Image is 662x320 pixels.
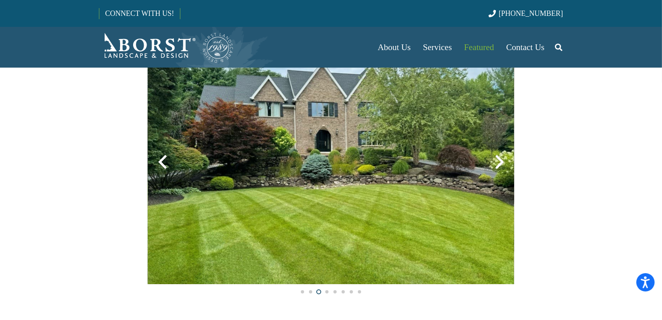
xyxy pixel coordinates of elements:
[99,31,234,64] a: Borst-Logo
[550,37,567,57] a: Search
[506,42,545,52] span: Contact Us
[372,27,417,68] a: About Us
[500,27,551,68] a: Contact Us
[99,4,180,23] a: CONNECT WITH US!
[423,42,452,52] span: Services
[499,9,563,18] span: [PHONE_NUMBER]
[458,27,500,68] a: Featured
[489,9,563,18] a: [PHONE_NUMBER]
[417,27,458,68] a: Services
[464,42,494,52] span: Featured
[378,42,411,52] span: About Us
